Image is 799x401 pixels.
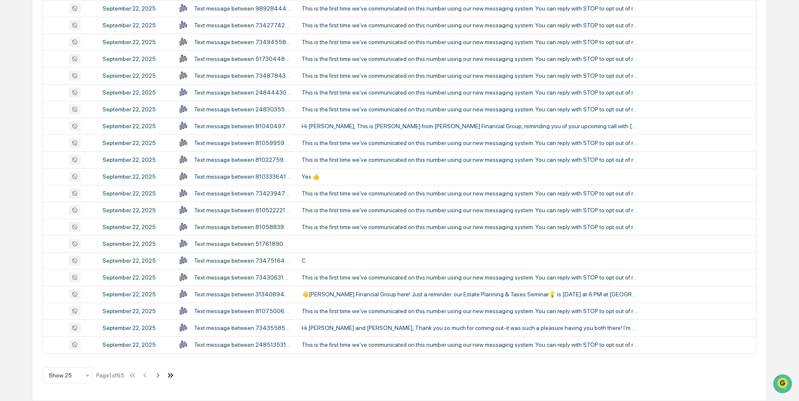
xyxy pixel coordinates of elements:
span: Pylon [84,142,102,149]
button: Start new chat [143,67,153,77]
div: September 22, 2025 [103,291,169,298]
div: Text message between 3134089424, [PERSON_NAME] [194,291,292,298]
div: September 22, 2025 [103,55,169,62]
div: Text message between 5173044883, [PERSON_NAME] [194,55,292,62]
div: We're available if you need us! [29,73,106,79]
div: September 22, 2025 [103,308,169,314]
div: This is the first time we've communicated on this number using our new messaging system. You can ... [302,106,638,113]
div: This is the first time we've communicated on this number using our new messaging system. You can ... [302,190,638,197]
div: 👋[PERSON_NAME] Financial Group here! Just a reminder: our Estate Planning & Taxes Seminar💡 is [DA... [302,291,638,298]
div: C [302,257,638,264]
div: Hi [PERSON_NAME], This is [PERSON_NAME] from [PERSON_NAME] Financial Group, reminding you of your... [302,123,638,129]
div: This is the first time we've communicated on this number using our new messaging system. You can ... [302,5,638,12]
div: Yes 👍 [302,173,638,180]
div: September 22, 2025 [103,224,169,230]
div: This is the first time we've communicated on this number using our new messaging system. You can ... [302,274,638,281]
div: This is the first time we've communicated on this number using our new messaging system. You can ... [302,207,638,214]
div: 🗄️ [61,107,68,113]
div: Text message between 8105883966, [PERSON_NAME] [194,224,292,230]
a: Powered byPylon [59,142,102,149]
div: Text message between 8107500675, [PERSON_NAME] [194,308,292,314]
div: Text message between 9892844497, [PERSON_NAME] [194,5,292,12]
div: September 22, 2025 [103,123,169,129]
div: Text message between 8104049783, [PERSON_NAME] [194,123,292,129]
div: This is the first time we've communicated on this number using our new messaging system. You can ... [302,308,638,314]
div: September 22, 2025 [103,274,169,281]
div: This is the first time we've communicated on this number using our new messaging system. You can ... [302,140,638,146]
p: How can we help? [8,18,153,31]
div: September 22, 2025 [103,207,169,214]
div: September 22, 2025 [103,190,169,197]
div: This is the first time we've communicated on this number using our new messaging system. You can ... [302,341,638,348]
div: Text message between 8105222212, [PERSON_NAME] [194,207,292,214]
div: September 22, 2025 [103,22,169,29]
a: 🗄️Attestations [58,103,108,118]
div: 🔎 [8,123,15,129]
div: Text message between 5176189000, 5178973614 [194,240,292,247]
div: Text message between 7347516437, [PERSON_NAME] [194,257,292,264]
span: Attestations [69,106,104,114]
div: This is the first time we've communicated on this number using our new messaging system. You can ... [302,72,638,79]
div: Text message between 8102275944, [PERSON_NAME] [194,156,292,163]
div: September 22, 2025 [103,341,169,348]
iframe: Open customer support [772,373,795,396]
div: September 22, 2025 [103,240,169,247]
div: September 22, 2025 [103,39,169,45]
div: This is the first time we've communicated on this number using our new messaging system. You can ... [302,156,638,163]
div: This is the first time we've communicated on this number using our new messaging system. You can ... [302,55,638,62]
a: 🔎Data Lookup [5,119,56,134]
div: 🖐️ [8,107,15,113]
div: This is the first time we've communicated on this number using our new messaging system. You can ... [302,224,638,230]
div: Start new chat [29,64,138,73]
div: Text message between 7342394748, [PERSON_NAME] [194,190,292,197]
div: Text message between 2485135317, [PERSON_NAME] [194,341,292,348]
div: September 22, 2025 [103,257,169,264]
div: Text message between 2484443076, [PERSON_NAME] [194,89,292,96]
div: Text message between 8103336411, [PERSON_NAME] [194,173,292,180]
div: This is the first time we've communicated on this number using our new messaging system. You can ... [302,39,638,45]
div: Text message between 7348784317, [PERSON_NAME] [194,72,292,79]
div: Text message between 7342774213, [PERSON_NAME] [194,22,292,29]
div: September 22, 2025 [103,324,169,331]
div: Text message between 8105995978, [PERSON_NAME] [194,140,292,146]
div: September 22, 2025 [103,89,169,96]
img: 1746055101610-c473b297-6a78-478c-a979-82029cc54cd1 [8,64,24,79]
div: September 22, 2025 [103,173,169,180]
div: September 22, 2025 [103,156,169,163]
div: This is the first time we've communicated on this number using our new messaging system. You can ... [302,89,638,96]
span: Data Lookup [17,122,53,130]
div: Text message between 7349455818, [PERSON_NAME] [194,39,292,45]
div: September 22, 2025 [103,5,169,12]
a: 🖐️Preclearance [5,103,58,118]
div: Text message between 7343063172, [PERSON_NAME] [194,274,292,281]
div: Text message between 7343558500, [PERSON_NAME] [194,324,292,331]
div: Page 1 of 65 [96,372,124,379]
div: September 22, 2025 [103,106,169,113]
div: Hi [PERSON_NAME] and [PERSON_NAME], Thank you so much for coming out-it was such a pleasure havin... [302,324,638,331]
div: September 22, 2025 [103,140,169,146]
span: Preclearance [17,106,54,114]
div: This is the first time we've communicated on this number using our new messaging system. You can ... [302,22,638,29]
div: September 22, 2025 [103,72,169,79]
div: Text message between 2483035501, [PERSON_NAME] [194,106,292,113]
